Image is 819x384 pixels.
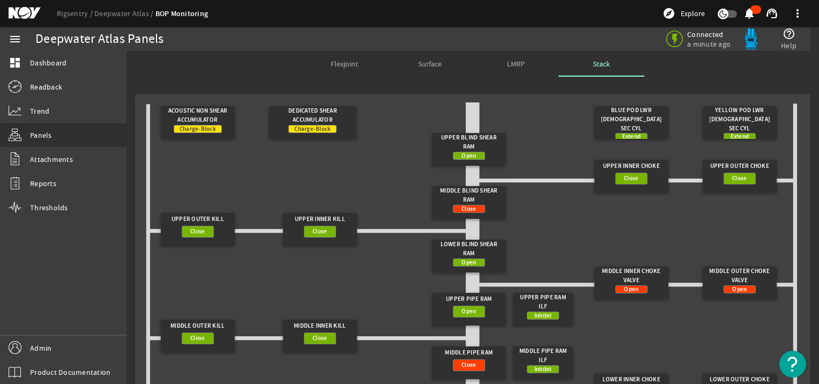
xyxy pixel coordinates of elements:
span: Panels [30,130,52,141]
span: Thresholds [30,202,68,213]
span: Charge-Block [294,124,331,135]
span: Inhibit [534,311,552,321]
a: Rigsentry [57,9,94,18]
span: Close [312,333,327,344]
span: Trend [30,106,49,116]
mat-icon: explore [662,7,675,20]
span: Close [190,333,205,344]
mat-icon: notifications [743,7,756,20]
span: Surface [418,60,442,68]
div: Dedicated Shear Accumulator [273,106,352,125]
div: Upper Outer Kill [165,213,231,226]
div: Upper Pipe Ram ILF [516,293,570,312]
img: Bluepod.svg [740,28,762,50]
span: Charge-Block [180,124,216,135]
mat-icon: help_outline [783,27,795,40]
span: a minute ago [687,39,733,49]
span: Open [461,306,476,317]
span: Close [461,360,476,371]
span: Dashboard [30,57,66,68]
span: Explore [681,8,705,19]
span: Connected [687,29,733,39]
div: Upper Inner Choke [598,160,665,173]
span: Reports [30,178,56,189]
span: Open [461,257,476,268]
a: Deepwater Atlas [94,9,155,18]
mat-icon: menu [9,33,21,46]
span: Close [624,173,638,184]
span: Help [781,40,796,51]
span: Extend [622,131,641,142]
span: Extend [731,131,749,142]
div: Middle Outer Kill [165,320,231,333]
div: Blue Pod Lwr [DEMOGRAPHIC_DATA] Sec Cyl [598,106,665,133]
div: Yellow Pod Lwr [DEMOGRAPHIC_DATA] Sec Cyl [706,106,773,133]
button: more_vert [785,1,810,26]
mat-icon: dashboard [9,56,21,69]
span: Close [190,226,205,237]
div: Upper Blind Shear Ram [436,133,502,152]
div: Middle Pipe Ram [436,346,502,359]
div: Middle Inner Kill [287,320,353,333]
div: Middle Blind Shear Ram [436,186,502,205]
span: Attachments [30,154,73,165]
span: Product Documentation [30,367,110,378]
button: Explore [658,5,709,22]
button: Open Resource Center [779,351,806,378]
div: Acoustic Non Shear Accumulator [165,106,231,125]
div: Middle Pipe Ram ILF [516,346,570,365]
span: LMRP [507,60,525,68]
span: Stack [593,60,610,68]
div: Deepwater Atlas Panels [35,34,164,45]
span: Admin [30,343,51,353]
div: Middle Inner Choke Valve [598,267,665,285]
div: Upper Inner Kill [287,213,353,226]
a: BOP Monitoring [155,9,209,19]
span: Open [732,284,747,295]
div: Middle Outer Choke Valve [706,267,773,285]
span: Close [461,204,476,215]
mat-icon: support_agent [765,7,778,20]
div: Upper Outer Choke [706,160,773,173]
span: Inhibit [534,364,552,375]
div: Lower Blind Shear Ram [436,240,502,259]
span: Flexjoint [331,60,358,68]
span: Open [461,151,476,161]
span: Close [732,173,747,184]
span: Readback [30,82,62,92]
span: Close [312,226,327,237]
span: Open [624,284,638,295]
div: Upper Pipe Ram [436,293,502,306]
